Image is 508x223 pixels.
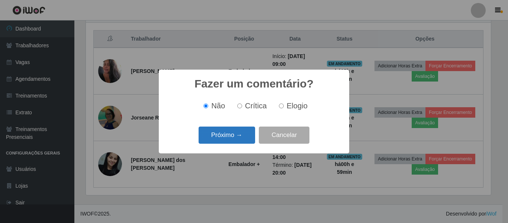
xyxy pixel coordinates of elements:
input: Elogio [279,103,284,108]
button: Próximo → [199,127,255,144]
input: Não [203,103,208,108]
input: Crítica [237,103,242,108]
h2: Fazer um comentário? [194,77,314,90]
button: Cancelar [259,127,309,144]
span: Crítica [245,102,267,110]
span: Não [211,102,225,110]
span: Elogio [287,102,308,110]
